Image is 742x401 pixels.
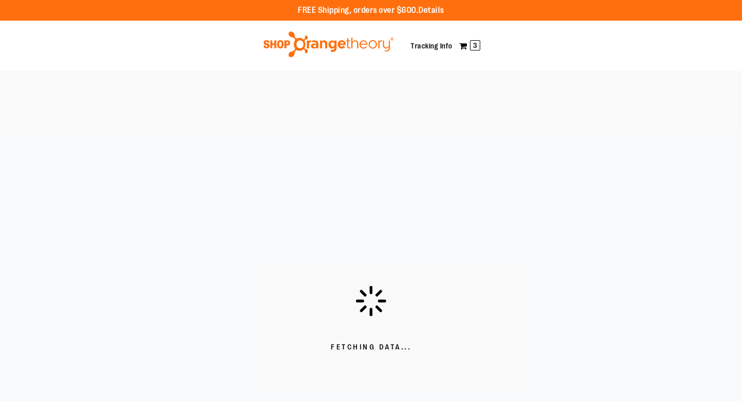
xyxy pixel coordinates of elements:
[298,5,444,16] p: FREE Shipping, orders over $600.
[331,342,411,353] span: Fetching Data...
[470,40,480,51] span: 3
[262,31,395,57] img: Shop Orangetheory
[411,42,452,50] a: Tracking Info
[418,6,444,15] a: Details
